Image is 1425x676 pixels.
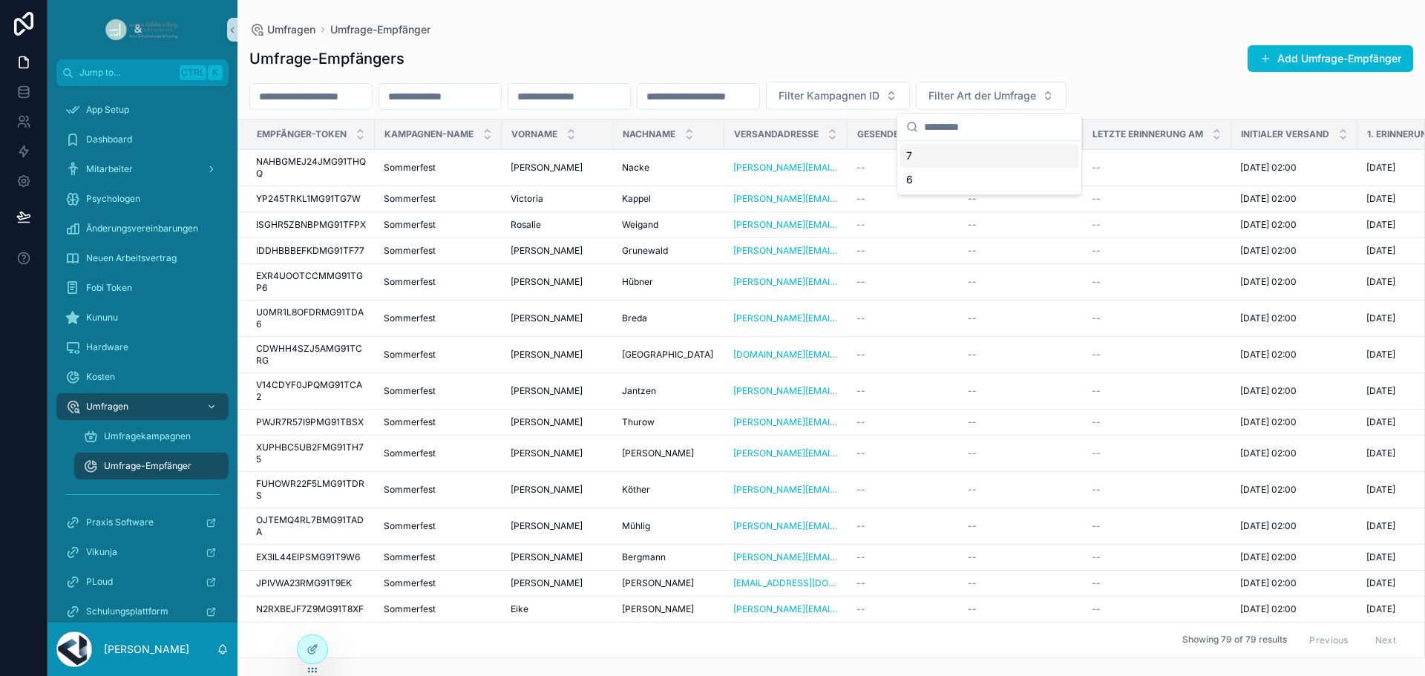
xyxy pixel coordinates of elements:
[384,219,493,231] a: Sommerfest
[1240,162,1349,174] a: [DATE] 02:00
[511,520,604,532] a: [PERSON_NAME]
[256,514,366,538] span: OJTEMQ4RL7BMG91TADA
[86,341,128,353] span: Hardware
[1240,385,1297,397] span: [DATE] 02:00
[1240,245,1349,257] a: [DATE] 02:00
[1092,219,1101,231] span: --
[1092,219,1222,231] a: --
[968,219,977,231] span: --
[856,385,865,397] span: --
[622,520,715,532] a: Mühlig
[1240,219,1349,231] a: [DATE] 02:00
[733,245,839,257] a: [PERSON_NAME][EMAIL_ADDRESS][DOMAIN_NAME]
[384,312,493,324] a: Sommerfest
[733,349,839,361] a: [DOMAIN_NAME][EMAIL_ADDRESS][DOMAIN_NAME]
[622,219,715,231] a: Weigand
[622,416,655,428] span: Thurow
[733,484,839,496] a: [PERSON_NAME][EMAIL_ADDRESS][DOMAIN_NAME]
[968,447,977,459] span: --
[256,306,366,330] a: U0MR1L8OFDRMG91TDA6
[856,219,950,231] a: --
[766,82,910,110] button: Select Button
[733,219,839,231] a: [PERSON_NAME][EMAIL_ADDRESS][DOMAIN_NAME]
[256,478,366,502] a: FUHOWR22F5LMG91TDRS
[330,22,430,37] a: Umfrage-Empfänger
[511,447,604,459] a: [PERSON_NAME]
[1366,245,1395,257] span: [DATE]
[511,162,583,174] span: [PERSON_NAME]
[384,193,493,205] a: Sommerfest
[511,349,604,361] a: [PERSON_NAME]
[1240,312,1297,324] span: [DATE] 02:00
[511,484,604,496] a: [PERSON_NAME]
[968,416,1074,428] a: --
[1366,193,1395,205] span: [DATE]
[622,219,658,231] span: Weigand
[733,447,839,459] a: [PERSON_NAME][EMAIL_ADDRESS][DOMAIN_NAME]
[56,126,229,153] a: Dashboard
[856,551,865,563] span: --
[622,276,715,288] a: Hübner
[1366,447,1395,459] span: [DATE]
[622,312,647,324] span: Breda
[733,162,839,174] a: [PERSON_NAME][EMAIL_ADDRESS][DOMAIN_NAME]
[622,447,715,459] a: [PERSON_NAME]
[1240,193,1349,205] a: [DATE] 02:00
[622,349,713,361] span: [GEOGRAPHIC_DATA]
[968,312,977,324] span: --
[856,162,865,174] span: --
[622,385,656,397] span: Jantzen
[1240,276,1297,288] span: [DATE] 02:00
[968,219,1074,231] a: --
[1240,484,1349,496] a: [DATE] 02:00
[56,275,229,301] a: Fobi Token
[511,312,604,324] a: [PERSON_NAME]
[511,162,604,174] a: [PERSON_NAME]
[622,349,715,361] a: [GEOGRAPHIC_DATA]
[104,460,191,472] span: Umfrage-Empfänger
[56,245,229,272] a: Neuen Arbeitsvertrag
[256,193,366,205] a: YP245TRKL1MG91TG7W
[384,484,493,496] a: Sommerfest
[968,447,1074,459] a: --
[384,484,436,496] span: Sommerfest
[1092,484,1101,496] span: --
[968,349,1074,361] a: --
[779,88,879,103] span: Filter Kampagnen ID
[856,416,865,428] span: --
[1240,276,1349,288] a: [DATE] 02:00
[86,516,154,528] span: Praxis Software
[511,385,583,397] span: [PERSON_NAME]
[856,245,865,257] span: --
[968,193,977,205] span: --
[1248,45,1413,72] a: Add Umfrage-Empfänger
[74,453,229,479] a: Umfrage-Empfänger
[256,416,364,428] span: PWJR7R57I9PMG91TBSX
[1240,447,1297,459] span: [DATE] 02:00
[1240,447,1349,459] a: [DATE] 02:00
[733,385,839,397] a: [PERSON_NAME][EMAIL_ADDRESS][DOMAIN_NAME]
[384,385,436,397] span: Sommerfest
[511,276,583,288] span: [PERSON_NAME]
[256,270,366,294] span: EXR4UOOTCCMMG91TGP6
[256,379,366,403] span: V14CDYF0JPQMG91TCA2
[56,156,229,183] a: Mitarbeiter
[256,416,366,428] a: PWJR7R57I9PMG91TBSX
[968,193,1074,205] a: --
[56,215,229,242] a: Änderungsvereinbarungen
[256,343,366,367] a: CDWHH4SZJ5AMG91TCRG
[1240,349,1297,361] span: [DATE] 02:00
[622,416,715,428] a: Thurow
[856,193,950,205] a: --
[1092,349,1101,361] span: --
[256,245,366,257] a: IDDHBBBEFKDMG91TF77
[1240,219,1297,231] span: [DATE] 02:00
[104,430,191,442] span: Umfragekampagnen
[968,520,977,532] span: --
[1092,416,1222,428] a: --
[267,22,315,37] span: Umfragen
